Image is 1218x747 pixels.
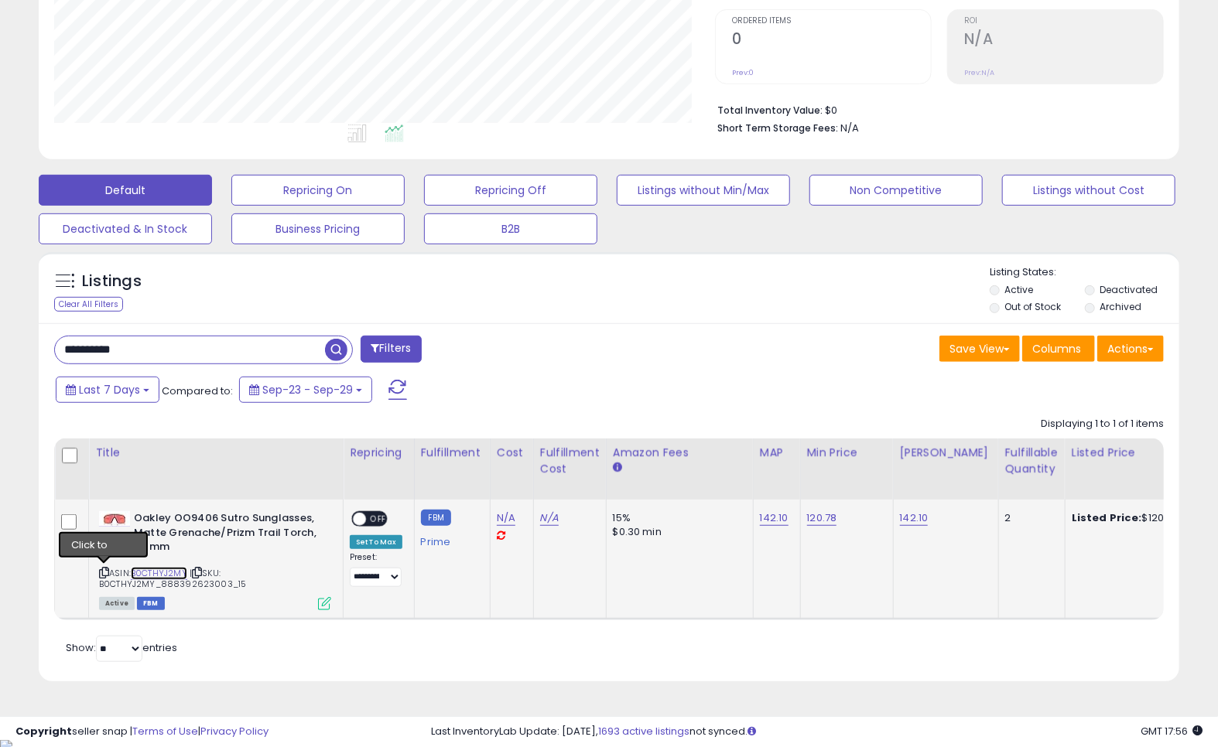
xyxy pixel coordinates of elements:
[350,535,402,549] div: Set To Max
[361,336,421,363] button: Filters
[540,445,600,477] div: Fulfillment Cost
[760,445,794,461] div: MAP
[964,68,994,77] small: Prev: N/A
[424,175,597,206] button: Repricing Off
[132,724,198,738] a: Terms of Use
[1072,445,1206,461] div: Listed Price
[1041,417,1164,431] div: Displaying 1 to 1 of 1 items
[350,552,402,587] div: Preset:
[497,510,515,526] a: N/A
[421,510,451,526] small: FBM
[809,175,983,206] button: Non Competitive
[1072,511,1200,525] div: $120.78
[613,445,747,461] div: Amazon Fees
[239,377,372,403] button: Sep-23 - Sep-29
[39,175,212,206] button: Default
[760,510,789,526] a: 142.10
[613,461,622,475] small: Amazon Fees.
[431,725,1203,739] div: Last InventoryLab Update: [DATE], not synced.
[613,525,741,539] div: $0.30 min
[1002,175,1175,206] button: Listings without Cost
[200,724,269,738] a: Privacy Policy
[1100,283,1158,296] label: Deactivated
[1097,336,1164,362] button: Actions
[1004,300,1061,313] label: Out of Stock
[1022,336,1095,362] button: Columns
[1005,511,1053,525] div: 2
[732,17,931,26] span: Ordered Items
[134,511,322,558] b: Oakley OO9406 Sutro Sunglasses, Matte Grenache/Prizm Trail Torch, 37 mm
[99,567,246,590] span: | SKU: B0CTHYJ2MY_888392623003_15
[366,513,391,526] span: OFF
[231,213,405,244] button: Business Pricing
[964,30,1163,51] h2: N/A
[56,377,159,403] button: Last 7 Days
[717,100,1152,118] li: $0
[1072,510,1142,525] b: Listed Price:
[540,510,559,526] a: N/A
[717,121,838,135] b: Short Term Storage Fees:
[900,445,992,461] div: [PERSON_NAME]
[732,30,931,51] h2: 0
[421,445,484,461] div: Fulfillment
[990,265,1179,280] p: Listing States:
[54,297,123,312] div: Clear All Filters
[15,724,72,738] strong: Copyright
[1004,283,1033,296] label: Active
[1141,724,1203,738] span: 2025-10-7 17:56 GMT
[131,567,187,580] a: B0CTHYJ2MY
[717,104,823,117] b: Total Inventory Value:
[807,510,837,526] a: 120.78
[262,382,353,397] span: Sep-23 - Sep-29
[15,725,269,739] div: seller snap | |
[617,175,790,206] button: Listings without Min/Max
[1005,445,1059,477] div: Fulfillable Quantity
[840,121,859,135] span: N/A
[497,445,527,461] div: Cost
[732,68,754,77] small: Prev: 0
[39,213,212,244] button: Deactivated & In Stock
[900,510,929,526] a: 142.10
[95,445,337,461] div: Title
[162,384,233,398] span: Compared to:
[1100,300,1141,313] label: Archived
[1032,341,1081,356] span: Columns
[99,597,135,610] span: All listings currently available for purchase on Amazon
[939,336,1020,362] button: Save View
[66,640,177,655] span: Show: entries
[964,17,1163,26] span: ROI
[424,213,597,244] button: B2B
[79,382,140,397] span: Last 7 Days
[231,175,405,206] button: Repricing On
[99,511,130,527] img: 31cnT42l4bL._SL40_.jpg
[598,724,689,738] a: 1693 active listings
[137,597,165,610] span: FBM
[807,445,887,461] div: Min Price
[82,271,142,292] h5: Listings
[350,445,408,461] div: Repricing
[421,530,478,548] div: Prime
[99,511,331,609] div: ASIN:
[613,511,741,525] div: 15%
